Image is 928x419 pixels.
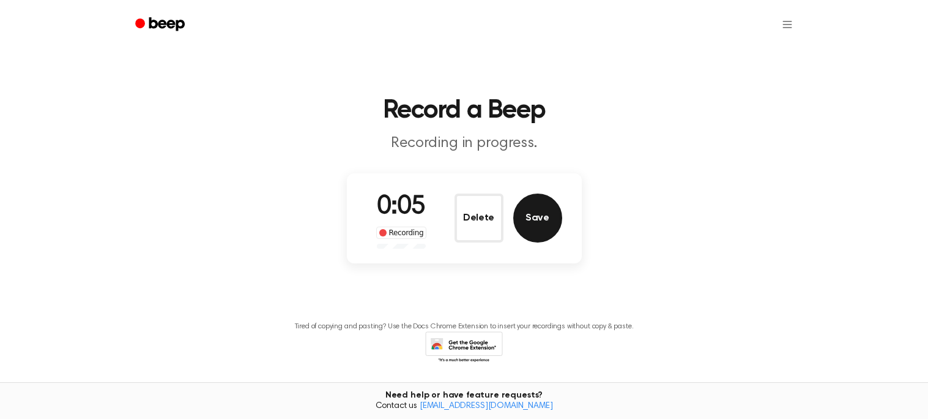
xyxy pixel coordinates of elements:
[376,227,427,239] div: Recording
[455,194,503,243] button: Delete Audio Record
[151,98,778,124] h1: Record a Beep
[229,134,699,154] p: Recording in progress.
[7,401,921,412] span: Contact us
[127,13,196,37] a: Beep
[420,402,553,410] a: [EMAIL_ADDRESS][DOMAIN_NAME]
[377,194,426,220] span: 0:05
[773,10,802,39] button: Open menu
[513,194,562,243] button: Save Audio Record
[295,322,634,331] p: Tired of copying and pasting? Use the Docs Chrome Extension to insert your recordings without cop...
